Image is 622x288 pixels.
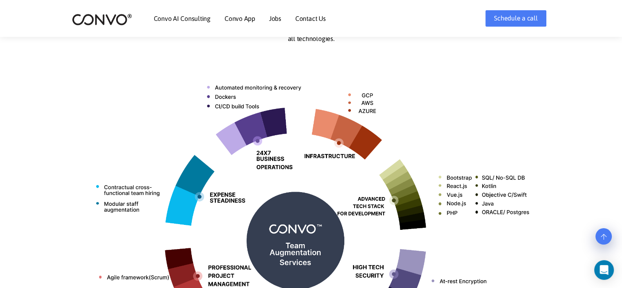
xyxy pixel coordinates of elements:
[594,260,614,280] div: Open Intercom Messenger
[485,10,546,27] a: Schedule a call
[154,15,211,22] a: Convo AI Consulting
[225,15,255,22] a: Convo App
[269,15,281,22] a: Jobs
[295,15,326,22] a: Contact Us
[72,13,132,26] img: logo_2.png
